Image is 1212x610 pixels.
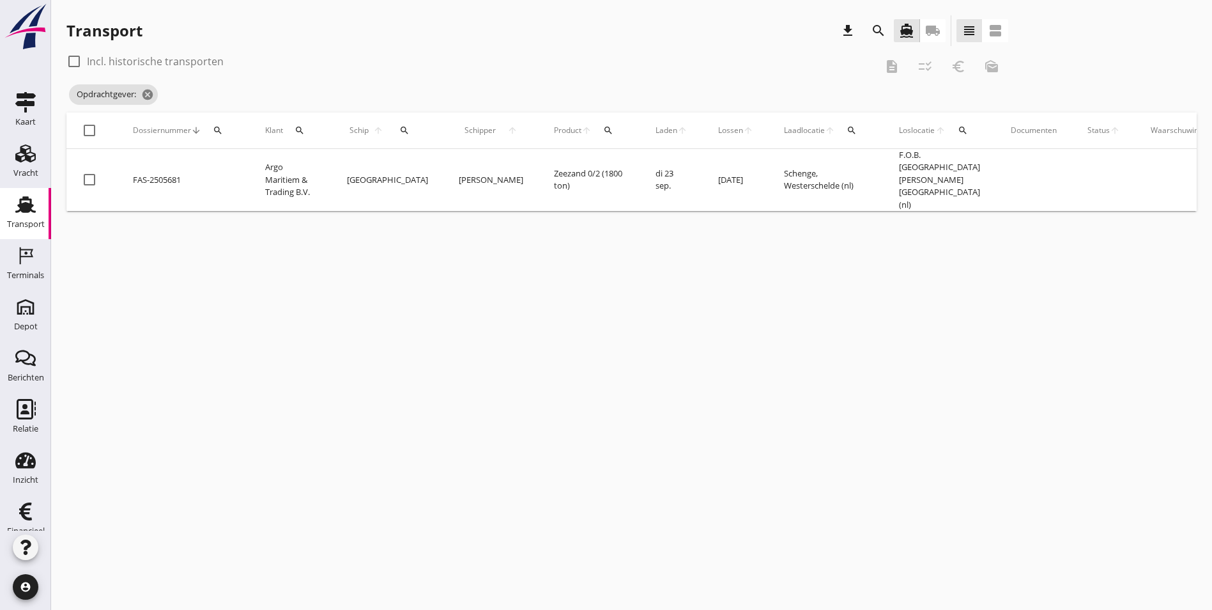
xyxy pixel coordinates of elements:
[7,220,45,228] div: Transport
[554,125,581,136] span: Product
[847,125,857,136] i: search
[502,125,523,136] i: arrow_upward
[347,125,371,136] span: Schip
[443,149,539,212] td: [PERSON_NAME]
[295,125,305,136] i: search
[656,125,677,136] span: Laden
[1110,125,1120,136] i: arrow_upward
[371,125,385,136] i: arrow_upward
[988,23,1003,38] i: view_agenda
[958,125,968,136] i: search
[703,149,769,212] td: [DATE]
[459,125,502,136] span: Schipper
[718,125,743,136] span: Lossen
[581,125,592,136] i: arrow_upward
[769,149,884,212] td: Schenge, Westerschelde (nl)
[825,125,835,136] i: arrow_upward
[539,149,640,212] td: Zeezand 0/2 (1800 ton)
[87,55,224,68] label: Incl. historische transporten
[7,527,45,535] div: Financieel
[66,20,142,41] div: Transport
[784,125,825,136] span: Laadlocatie
[13,425,38,433] div: Relatie
[925,23,940,38] i: local_shipping
[69,84,158,105] span: Opdrachtgever:
[14,322,38,331] div: Depot
[13,476,38,484] div: Inzicht
[15,118,36,126] div: Kaart
[1087,125,1110,136] span: Status
[935,125,946,136] i: arrow_upward
[332,149,443,212] td: [GEOGRAPHIC_DATA]
[871,23,886,38] i: search
[840,23,855,38] i: download
[141,88,154,101] i: cancel
[899,23,914,38] i: directions_boat
[8,373,44,382] div: Berichten
[3,3,49,51] img: logo-small.a267ee39.svg
[191,125,201,136] i: arrow_downward
[603,125,613,136] i: search
[399,125,410,136] i: search
[677,125,687,136] i: arrow_upward
[133,125,191,136] span: Dossiernummer
[13,574,38,600] i: account_circle
[962,23,977,38] i: view_headline
[899,125,935,136] span: Loslocatie
[133,174,234,187] div: FAS-2505681
[265,115,316,146] div: Klant
[743,125,753,136] i: arrow_upward
[1151,125,1203,136] div: Waarschuwing
[1011,125,1057,136] div: Documenten
[13,169,38,177] div: Vracht
[213,125,223,136] i: search
[640,149,703,212] td: di 23 sep.
[7,271,44,279] div: Terminals
[884,149,995,212] td: F.O.B. [GEOGRAPHIC_DATA][PERSON_NAME][GEOGRAPHIC_DATA] (nl)
[250,149,332,212] td: Argo Maritiem & Trading B.V.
